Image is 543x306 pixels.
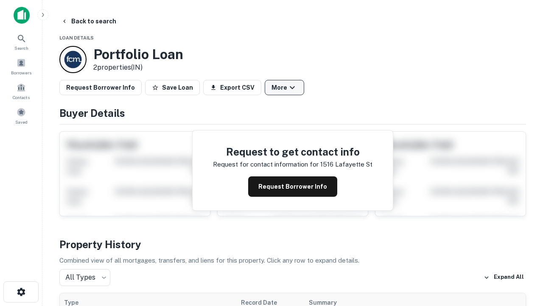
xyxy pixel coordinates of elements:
button: Expand All [481,271,526,284]
a: Search [3,30,40,53]
a: Borrowers [3,55,40,78]
button: Save Loan [145,80,200,95]
a: Contacts [3,79,40,102]
h4: Buyer Details [59,105,526,121]
p: 1516 lafayette st [320,159,372,170]
div: All Types [59,269,110,286]
button: Back to search [58,14,120,29]
button: Export CSV [203,80,261,95]
h4: Request to get contact info [213,144,372,159]
h4: Property History [59,237,526,252]
p: Combined view of all mortgages, transfers, and liens for this property. Click any row to expand d... [59,255,526,266]
img: capitalize-icon.png [14,7,30,24]
p: Request for contact information for [213,159,319,170]
span: Saved [15,119,28,125]
button: More [265,80,304,95]
button: Request Borrower Info [59,80,142,95]
span: Search [14,45,28,51]
span: Contacts [13,94,30,101]
iframe: Chat Widget [501,211,543,252]
h3: Portfolio Loan [93,46,183,62]
span: Loan Details [59,35,94,40]
span: Borrowers [11,69,31,76]
p: 2 properties (IN) [93,62,183,73]
a: Saved [3,104,40,127]
button: Request Borrower Info [248,176,337,197]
